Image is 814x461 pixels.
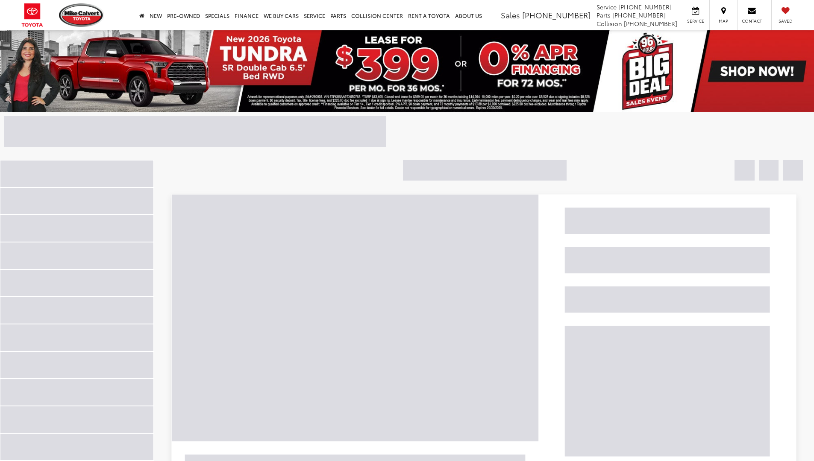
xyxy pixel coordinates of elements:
[612,11,666,19] span: [PHONE_NUMBER]
[776,18,795,24] span: Saved
[686,18,705,24] span: Service
[522,9,591,20] span: [PHONE_NUMBER]
[597,3,617,11] span: Service
[501,9,520,20] span: Sales
[597,11,611,19] span: Parts
[618,3,672,11] span: [PHONE_NUMBER]
[624,19,677,28] span: [PHONE_NUMBER]
[59,3,104,27] img: Mike Calvert Toyota
[597,19,622,28] span: Collision
[742,18,762,24] span: Contact
[714,18,733,24] span: Map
